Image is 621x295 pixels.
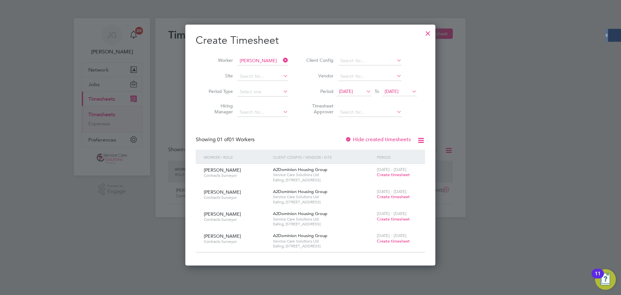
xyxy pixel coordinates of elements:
span: [PERSON_NAME] [204,233,241,239]
span: Service Care Solutions Ltd [273,239,374,244]
span: [PERSON_NAME] [204,211,241,217]
span: Service Care Solutions Ltd [273,217,374,222]
span: [DATE] - [DATE] [377,189,407,194]
label: Worker [204,57,233,63]
span: [PERSON_NAME] [204,189,241,195]
input: Search for... [237,108,288,117]
span: Contracts Surveyor [204,217,268,222]
span: Service Care Solutions Ltd [273,194,374,199]
div: Worker / Role [202,150,271,165]
span: 01 Workers [217,136,255,143]
span: [DATE] - [DATE] [377,233,407,238]
span: [DATE] [385,88,398,94]
label: Hide created timesheets [345,136,411,143]
h2: Create Timesheet [196,34,425,47]
span: Ealing, [STREET_ADDRESS] [273,177,374,183]
span: [DATE] - [DATE] [377,167,407,172]
div: Period [375,150,419,165]
input: Search for... [338,56,402,65]
span: [DATE] - [DATE] [377,211,407,216]
label: Period [304,88,333,94]
span: 01 of [217,136,229,143]
label: Hiring Manager [204,103,233,115]
label: Client Config [304,57,333,63]
span: [PERSON_NAME] [204,167,241,173]
span: A2Dominion Housing Group [273,233,327,238]
span: To [373,87,381,96]
span: Create timesheet [377,216,410,222]
span: Contracts Surveyor [204,173,268,178]
label: Timesheet Approver [304,103,333,115]
span: A2Dominion Housing Group [273,211,327,216]
span: Ealing, [STREET_ADDRESS] [273,221,374,227]
div: Showing [196,136,256,143]
button: Open Resource Center, 11 new notifications [595,269,616,290]
span: Contracts Surveyor [204,195,268,200]
label: Vendor [304,73,333,79]
span: Create timesheet [377,238,410,244]
input: Search for... [338,108,402,117]
span: Create timesheet [377,194,410,199]
input: Search for... [237,72,288,81]
span: Create timesheet [377,172,410,177]
input: Search for... [338,72,402,81]
input: Select one [237,87,288,96]
span: A2Dominion Housing Group [273,167,327,172]
span: Ealing, [STREET_ADDRESS] [273,199,374,205]
span: A2Dominion Housing Group [273,189,327,194]
input: Search for... [237,56,288,65]
span: Ealing, [STREET_ADDRESS] [273,244,374,249]
div: Client Config / Vendor / Site [271,150,375,165]
span: Service Care Solutions Ltd [273,172,374,177]
label: Period Type [204,88,233,94]
label: Site [204,73,233,79]
span: Contracts Surveyor [204,239,268,244]
span: [DATE] [339,88,353,94]
div: 11 [595,274,601,282]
